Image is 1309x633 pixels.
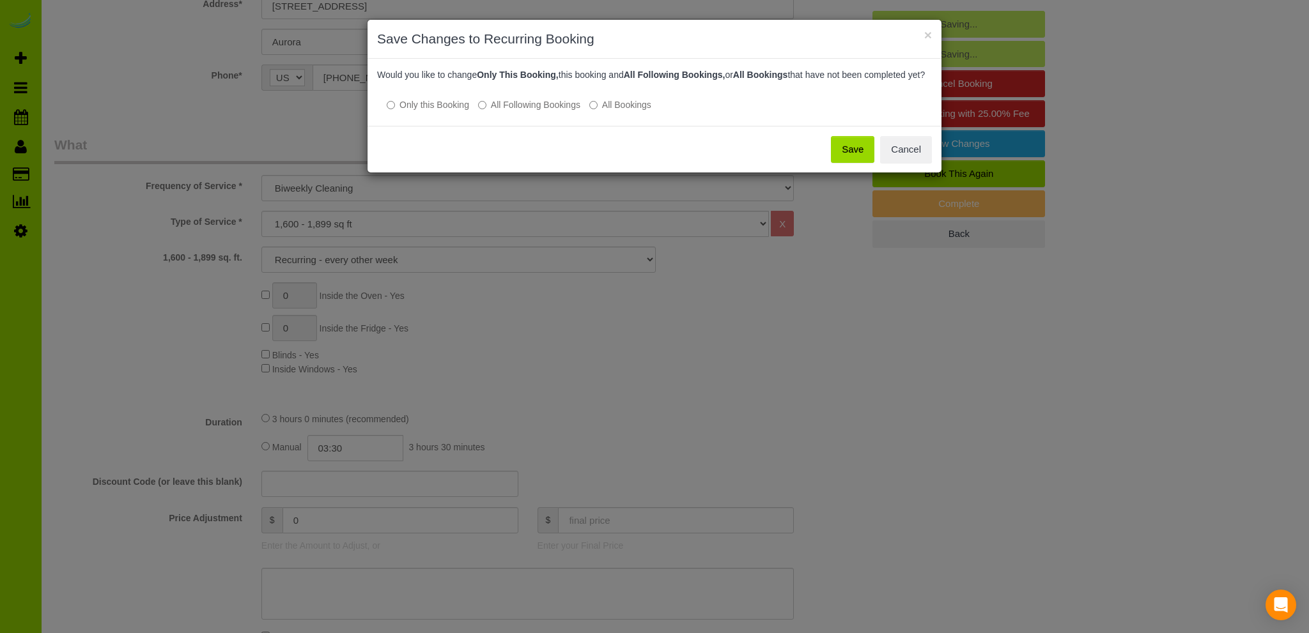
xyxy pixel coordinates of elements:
input: All Following Bookings [478,101,486,109]
button: Cancel [880,136,932,163]
h3: Save Changes to Recurring Booking [377,29,932,49]
div: Open Intercom Messenger [1266,590,1296,620]
b: All Bookings [733,70,788,80]
b: Only This Booking, [477,70,559,80]
p: Would you like to change this booking and or that have not been completed yet? [377,68,932,81]
button: Save [831,136,874,163]
button: × [924,28,932,42]
input: Only this Booking [387,101,395,109]
b: All Following Bookings, [624,70,725,80]
label: All bookings that have not been completed yet will be changed. [589,98,651,111]
label: This and all the bookings after it will be changed. [478,98,580,111]
label: All other bookings in the series will remain the same. [387,98,469,111]
input: All Bookings [589,101,598,109]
